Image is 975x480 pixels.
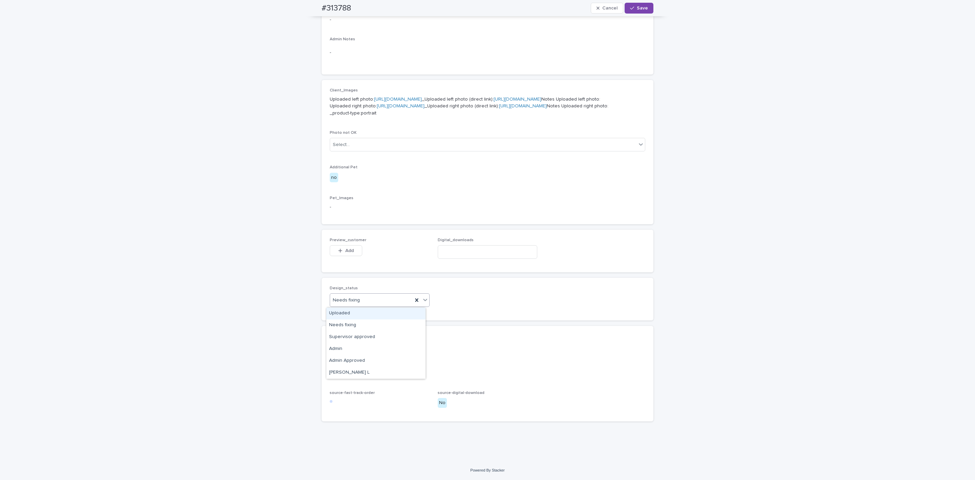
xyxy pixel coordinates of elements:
[377,104,425,108] a: [URL][DOMAIN_NAME]
[499,104,547,108] a: [URL][DOMAIN_NAME]
[330,196,353,200] span: Pet_Images
[330,165,357,169] span: Additional Pet
[625,3,653,14] button: Save
[326,319,426,331] div: Needs fixing
[438,391,484,395] span: source-digital-download
[330,37,355,41] span: Admin Notes
[326,367,426,379] div: Ritch L
[330,342,645,349] p: -
[330,238,366,242] span: Preview_customer
[322,3,351,13] h2: #313788
[330,88,358,92] span: Client_Images
[330,131,356,135] span: Photo not OK
[330,245,362,256] button: Add
[326,355,426,367] div: Admin Approved
[330,286,358,290] span: Design_status
[374,97,422,102] a: [URL][DOMAIN_NAME]
[326,331,426,343] div: Supervisor approved
[326,308,426,319] div: Uploaded
[602,6,617,11] span: Cancel
[333,141,350,148] div: Select...
[438,238,474,242] span: Digital_downloads
[637,6,648,11] span: Save
[326,343,426,355] div: Admin
[591,3,623,14] button: Cancel
[438,398,447,408] div: No
[330,391,375,395] span: source-fast-track-order
[330,204,645,211] p: -
[333,297,360,304] span: Needs fixing
[470,468,504,472] a: Powered By Stacker
[494,97,541,102] a: [URL][DOMAIN_NAME]
[345,248,354,253] span: Add
[330,49,645,56] p: -
[330,173,338,183] div: no
[330,370,645,377] p: -
[330,16,645,23] p: -
[330,96,645,117] p: Uploaded left photo: _Uploaded left photo (direct link): Notes Uploaded left photo: Uploaded righ...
